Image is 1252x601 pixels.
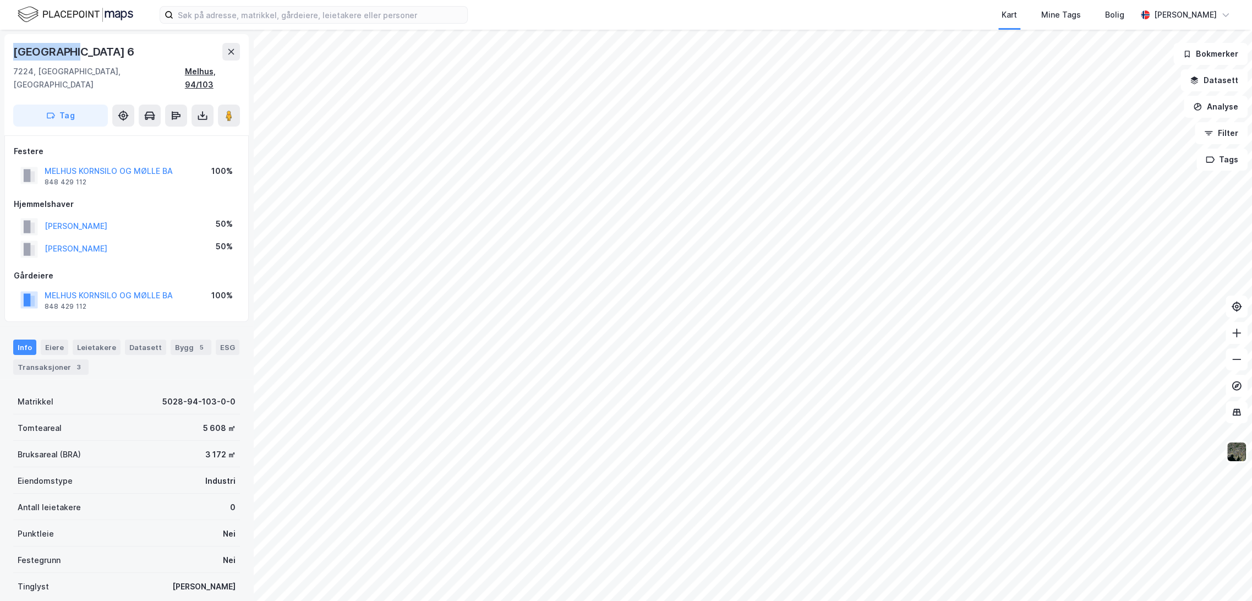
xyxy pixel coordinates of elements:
[73,340,121,355] div: Leietakere
[18,580,49,593] div: Tinglyst
[14,198,239,211] div: Hjemmelshaver
[1197,548,1252,601] iframe: Chat Widget
[18,448,81,461] div: Bruksareal (BRA)
[18,474,73,488] div: Eiendomstype
[173,7,467,23] input: Søk på adresse, matrikkel, gårdeiere, leietakere eller personer
[13,340,36,355] div: Info
[18,5,133,24] img: logo.f888ab2527a4732fd821a326f86c7f29.svg
[45,302,86,311] div: 848 429 112
[216,240,233,253] div: 50%
[18,527,54,540] div: Punktleie
[14,145,239,158] div: Festere
[162,395,236,408] div: 5028-94-103-0-0
[1173,43,1248,65] button: Bokmerker
[13,359,89,375] div: Transaksjoner
[223,554,236,567] div: Nei
[41,340,68,355] div: Eiere
[196,342,207,353] div: 5
[211,165,233,178] div: 100%
[216,340,239,355] div: ESG
[205,448,236,461] div: 3 172 ㎡
[13,43,136,61] div: [GEOGRAPHIC_DATA] 6
[13,65,185,91] div: 7224, [GEOGRAPHIC_DATA], [GEOGRAPHIC_DATA]
[1196,149,1248,171] button: Tags
[1184,96,1248,118] button: Analyse
[1041,8,1081,21] div: Mine Tags
[1226,441,1247,462] img: 9k=
[73,362,84,373] div: 3
[1180,69,1248,91] button: Datasett
[18,422,62,435] div: Tomteareal
[1105,8,1124,21] div: Bolig
[13,105,108,127] button: Tag
[18,554,61,567] div: Festegrunn
[18,501,81,514] div: Antall leietakere
[172,580,236,593] div: [PERSON_NAME]
[223,527,236,540] div: Nei
[1002,8,1017,21] div: Kart
[1195,122,1248,144] button: Filter
[18,395,53,408] div: Matrikkel
[203,422,236,435] div: 5 608 ㎡
[230,501,236,514] div: 0
[1197,548,1252,601] div: Kontrollprogram for chat
[211,289,233,302] div: 100%
[216,217,233,231] div: 50%
[171,340,211,355] div: Bygg
[14,269,239,282] div: Gårdeiere
[45,178,86,187] div: 848 429 112
[205,474,236,488] div: Industri
[125,340,166,355] div: Datasett
[1154,8,1217,21] div: [PERSON_NAME]
[185,65,240,91] div: Melhus, 94/103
